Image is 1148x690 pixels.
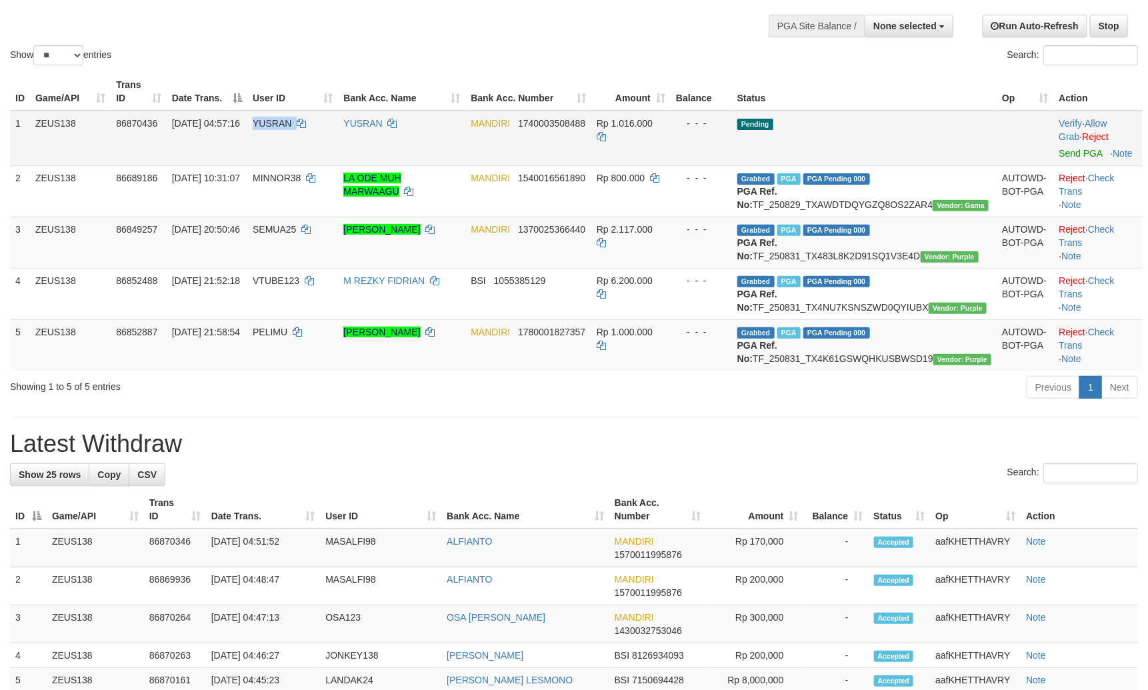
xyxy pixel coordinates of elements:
[206,491,321,529] th: Date Trans.: activate to sort column ascending
[47,605,144,643] td: ZEUS138
[803,173,870,185] span: PGA Pending
[597,224,653,235] span: Rp 2.117.000
[10,605,47,643] td: 3
[10,73,30,111] th: ID
[343,118,382,129] a: YUSRAN
[10,375,469,393] div: Showing 1 to 5 of 5 entries
[1026,574,1046,585] a: Note
[1101,376,1138,399] a: Next
[737,340,777,364] b: PGA Ref. No:
[707,643,804,668] td: Rp 200,000
[10,431,1138,457] h1: Latest Withdraw
[615,612,654,623] span: MANDIRI
[1054,217,1143,268] td: · ·
[737,173,775,185] span: Grabbed
[737,119,773,130] span: Pending
[116,224,157,235] span: 86849257
[137,469,157,480] span: CSV
[737,289,777,313] b: PGA Ref. No:
[1027,376,1080,399] a: Previous
[144,491,206,529] th: Trans ID: activate to sort column ascending
[1026,536,1046,547] a: Note
[343,275,425,286] a: M REZKY FIDRIAN
[732,268,997,319] td: TF_250831_TX4NU7KSNSZWD0QYIUBX
[1007,45,1138,65] label: Search:
[1026,612,1046,623] a: Note
[1061,353,1081,364] a: Note
[465,73,591,111] th: Bank Acc. Number: activate to sort column ascending
[471,224,510,235] span: MANDIRI
[144,605,206,643] td: 86870264
[10,45,111,65] label: Show entries
[253,173,301,183] span: MINNOR38
[777,173,801,185] span: Marked by aafkaynarin
[676,223,727,236] div: - - -
[737,327,775,339] span: Grabbed
[1059,118,1107,142] span: ·
[1026,675,1046,685] a: Note
[343,173,401,197] a: LA ODE MUH MARWAAGU
[874,675,914,687] span: Accepted
[1007,463,1138,483] label: Search:
[803,276,870,287] span: PGA Pending
[206,605,321,643] td: [DATE] 04:47:13
[471,275,486,286] span: BSI
[1061,199,1081,210] a: Note
[172,275,240,286] span: [DATE] 21:52:18
[30,268,111,319] td: ZEUS138
[732,319,997,371] td: TF_250831_TX4K61GSWQHKUSBWSD19
[615,587,682,598] span: Copy 1570011995876 to clipboard
[1054,268,1143,319] td: · ·
[983,15,1087,37] a: Run Auto-Refresh
[167,73,247,111] th: Date Trans.: activate to sort column descending
[1054,319,1143,371] td: · ·
[632,650,684,661] span: Copy 8126934093 to clipboard
[30,217,111,268] td: ZEUS138
[707,567,804,605] td: Rp 200,000
[253,224,296,235] span: SEMUA25
[591,73,671,111] th: Amount: activate to sort column ascending
[997,73,1053,111] th: Op: activate to sort column ascending
[320,491,441,529] th: User ID: activate to sort column ascending
[873,21,937,31] span: None selected
[494,275,546,286] span: Copy 1055385129 to clipboard
[1079,376,1102,399] a: 1
[615,675,630,685] span: BSI
[30,111,111,166] td: ZEUS138
[737,276,775,287] span: Grabbed
[1054,165,1143,217] td: · ·
[930,491,1021,529] th: Op: activate to sort column ascending
[930,643,1021,668] td: aafKHETTHAVRY
[247,73,338,111] th: User ID: activate to sort column ascending
[803,327,870,339] span: PGA Pending
[10,567,47,605] td: 2
[116,118,157,129] span: 86870436
[707,529,804,567] td: Rp 170,000
[172,118,240,129] span: [DATE] 04:57:16
[933,354,991,365] span: Vendor URL: https://trx4.1velocity.biz
[921,251,979,263] span: Vendor URL: https://trx4.1velocity.biz
[777,225,801,236] span: Marked by aafsreyleap
[874,651,914,662] span: Accepted
[97,469,121,480] span: Copy
[33,45,83,65] select: Showentries
[1059,148,1103,159] a: Send PGA
[707,605,804,643] td: Rp 300,000
[518,118,585,129] span: Copy 1740003508488 to clipboard
[671,73,732,111] th: Balance
[447,650,523,661] a: [PERSON_NAME]
[320,643,441,668] td: JONKEY138
[1113,148,1133,159] a: Note
[874,613,914,624] span: Accepted
[732,73,997,111] th: Status
[10,319,30,371] td: 5
[1054,111,1143,166] td: · ·
[116,327,157,337] span: 86852887
[253,327,287,337] span: PELIMU
[1061,302,1081,313] a: Note
[30,73,111,111] th: Game/API: activate to sort column ascending
[447,612,545,623] a: OSA [PERSON_NAME]
[804,643,869,668] td: -
[615,536,654,547] span: MANDIRI
[343,224,420,235] a: [PERSON_NAME]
